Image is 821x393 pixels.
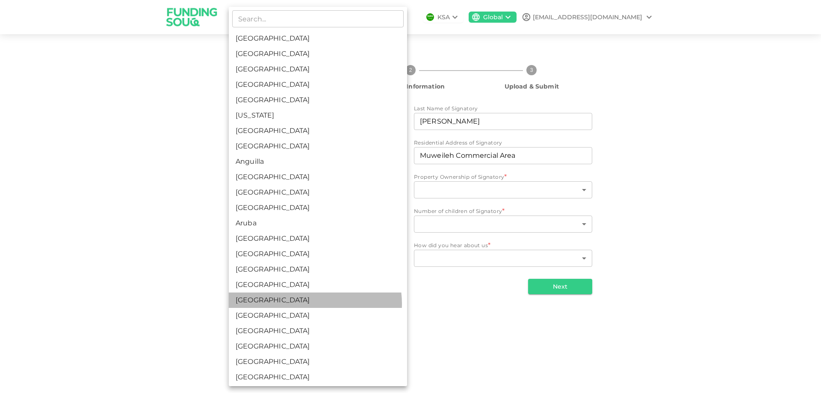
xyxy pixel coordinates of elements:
[229,46,407,62] li: [GEOGRAPHIC_DATA]
[229,185,407,200] li: [GEOGRAPHIC_DATA]
[229,369,407,385] li: [GEOGRAPHIC_DATA]
[229,216,407,231] li: Aruba
[229,169,407,185] li: [GEOGRAPHIC_DATA]
[232,10,404,27] input: Search...
[229,262,407,277] li: [GEOGRAPHIC_DATA]
[229,77,407,92] li: [GEOGRAPHIC_DATA]
[229,154,407,169] li: Anguilla
[229,339,407,354] li: [GEOGRAPHIC_DATA]
[229,92,407,108] li: [GEOGRAPHIC_DATA]
[229,293,407,308] li: [GEOGRAPHIC_DATA]
[229,123,407,139] li: [GEOGRAPHIC_DATA]
[229,31,407,46] li: [GEOGRAPHIC_DATA]
[229,200,407,216] li: [GEOGRAPHIC_DATA]
[229,62,407,77] li: [GEOGRAPHIC_DATA]
[229,231,407,246] li: [GEOGRAPHIC_DATA]
[229,108,407,123] li: [US_STATE]
[229,139,407,154] li: [GEOGRAPHIC_DATA]
[229,277,407,293] li: [GEOGRAPHIC_DATA]
[229,354,407,369] li: [GEOGRAPHIC_DATA]
[229,308,407,323] li: [GEOGRAPHIC_DATA]
[229,246,407,262] li: [GEOGRAPHIC_DATA]
[229,323,407,339] li: [GEOGRAPHIC_DATA]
